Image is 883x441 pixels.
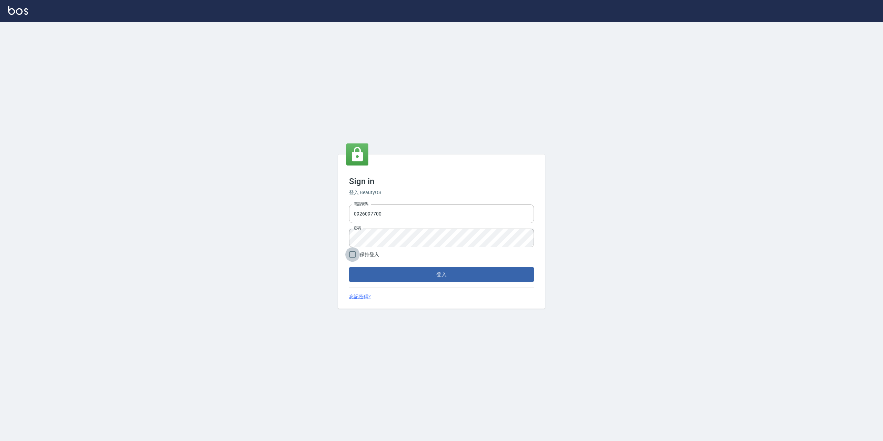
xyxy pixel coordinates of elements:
[8,6,28,15] img: Logo
[354,225,361,231] label: 密碼
[349,267,534,282] button: 登入
[349,177,534,186] h3: Sign in
[354,201,368,207] label: 電話號碼
[349,189,534,196] h6: 登入 BeautyOS
[360,251,379,258] span: 保持登入
[349,293,371,300] a: 忘記密碼?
